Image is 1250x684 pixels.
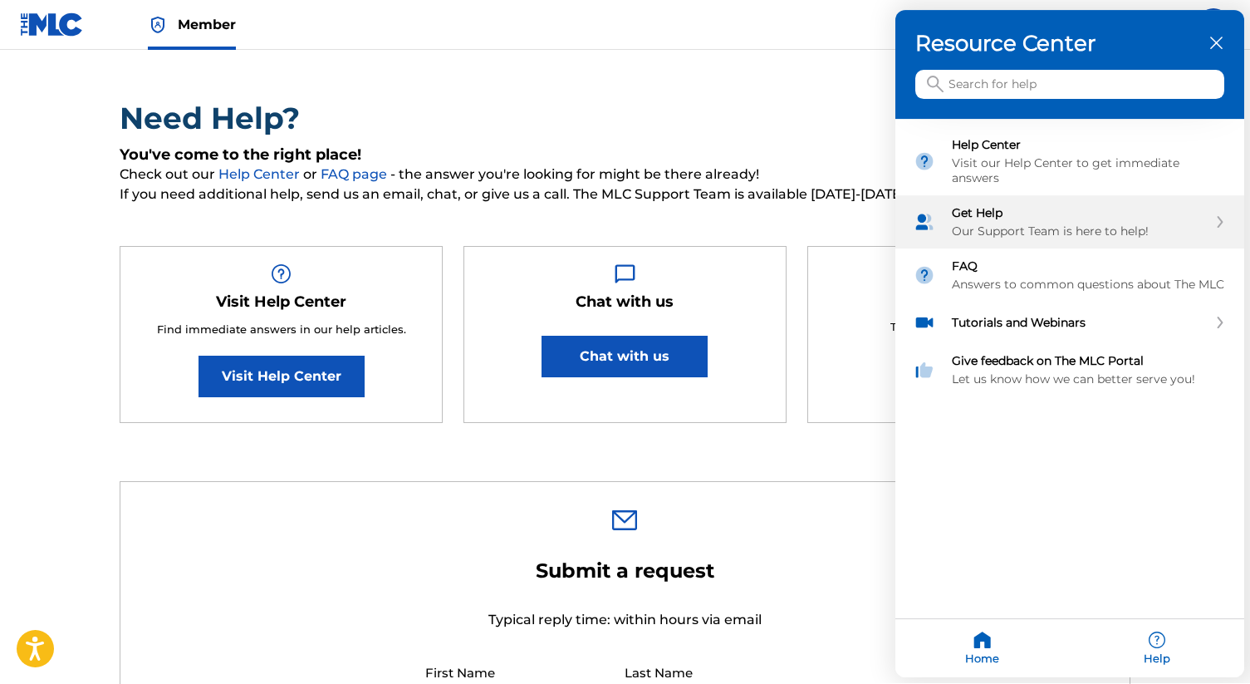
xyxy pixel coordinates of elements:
div: Tutorials and Webinars [952,316,1208,331]
div: Help Center [952,138,1226,153]
div: FAQ [895,249,1244,303]
img: module icon [914,151,935,173]
div: FAQ [952,259,1226,274]
img: module icon [914,212,935,234]
div: Home [895,620,1070,678]
svg: expand [1215,217,1225,229]
div: Help Center [895,128,1244,196]
div: entering resource center home [895,120,1244,397]
div: Tutorials and Webinars [895,303,1244,344]
div: Answers to common questions about The MLC [952,278,1226,293]
div: Let us know how we can better serve you! [952,372,1226,387]
div: Get Help [895,196,1244,249]
img: module icon [914,360,935,381]
div: Give feedback on The MLC Portal [895,344,1244,397]
img: module icon [914,312,935,334]
div: Give feedback on The MLC Portal [952,354,1226,369]
div: Get Help [952,206,1208,221]
svg: expand [1215,317,1225,329]
div: Resource center home modules [895,120,1244,397]
svg: icon [927,76,944,93]
div: Our Support Team is here to help! [952,224,1208,239]
img: module icon [914,265,935,287]
div: close resource center [1208,36,1224,52]
div: Visit our Help Center to get immediate answers [952,156,1226,186]
h3: Resource Center [915,31,1224,57]
div: Help [1070,620,1244,678]
input: Search for help [915,71,1224,100]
